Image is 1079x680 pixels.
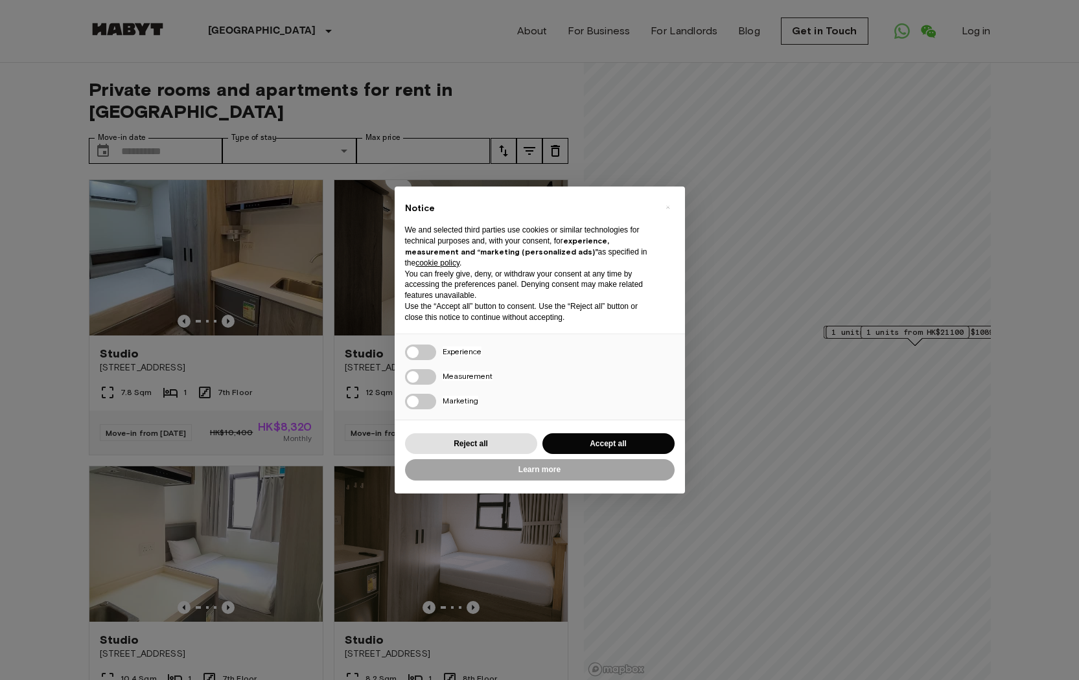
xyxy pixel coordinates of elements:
p: Use the “Accept all” button to consent. Use the “Reject all” button or close this notice to conti... [405,301,654,323]
span: × [666,199,670,215]
span: Experience [443,346,481,356]
strong: experience, measurement and “marketing (personalized ads)” [405,236,609,256]
span: Marketing [443,396,478,405]
button: Accept all [542,433,675,455]
button: Reject all [405,433,537,455]
span: Measurement [443,371,493,381]
button: Close this notice [658,197,679,218]
p: You can freely give, deny, or withdraw your consent at any time by accessing the preferences pane... [405,269,654,301]
p: We and selected third parties use cookies or similar technologies for technical purposes and, wit... [405,225,654,268]
a: cookie policy [415,258,459,267]
button: Learn more [405,459,675,481]
h2: Notice [405,202,654,215]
